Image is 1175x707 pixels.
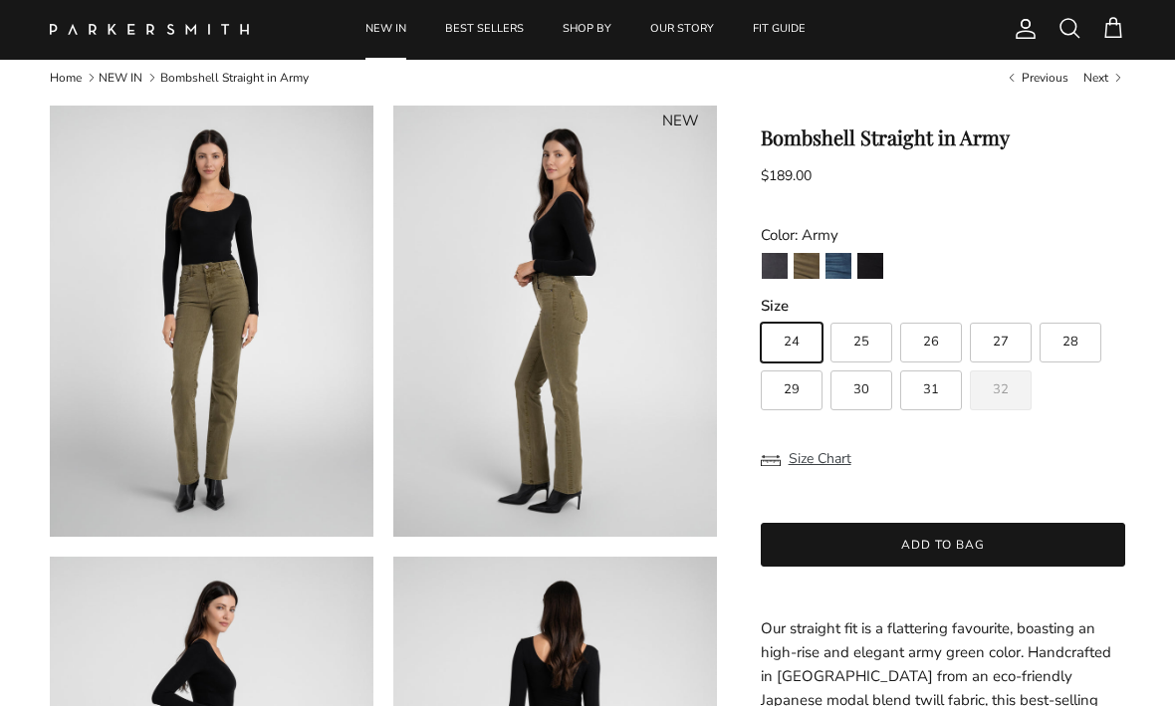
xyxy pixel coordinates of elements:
a: Next [1083,70,1125,87]
button: Add to bag [761,524,1125,568]
span: $189.00 [761,167,812,186]
h1: Bombshell Straight in Army [761,126,1125,150]
a: Account [1006,18,1038,42]
img: La Jolla [825,254,851,280]
span: 24 [784,337,800,350]
a: Home [50,71,82,87]
span: 26 [923,337,939,350]
a: La Jolla [824,253,852,287]
img: Point Break [762,254,788,280]
span: 30 [853,384,869,397]
span: Next [1083,71,1108,87]
nav: Breadcrumbs [50,70,1125,87]
span: 28 [1062,337,1078,350]
a: Stallion [856,253,884,287]
span: 29 [784,384,800,397]
a: Point Break [761,253,789,287]
legend: Size [761,297,789,318]
span: Previous [1022,71,1068,87]
img: Stallion [857,254,883,280]
span: 27 [993,337,1009,350]
a: Army [793,253,821,287]
a: NEW IN [99,71,142,87]
span: 31 [923,384,939,397]
button: Size Chart [761,441,851,479]
img: Parker Smith [50,25,249,36]
img: Army [794,254,820,280]
span: 32 [993,384,1009,397]
a: Previous [1005,70,1068,87]
label: Sold out [970,371,1032,411]
div: Color: Army [761,224,1125,248]
a: Bombshell Straight in Army [160,71,309,87]
span: 25 [853,337,869,350]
